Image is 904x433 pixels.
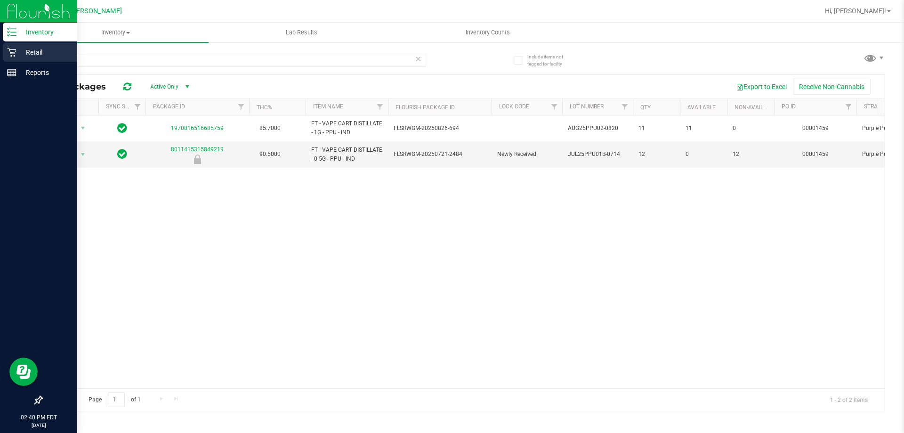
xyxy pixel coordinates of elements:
span: Page of 1 [81,392,148,407]
a: 1970816516685759 [171,125,224,131]
a: Filter [234,99,249,115]
a: Filter [547,99,562,115]
span: [PERSON_NAME] [70,7,122,15]
a: Inventory [23,23,209,42]
span: FLSRWGM-20250826-694 [394,124,486,133]
span: Newly Received [497,150,557,159]
span: In Sync [117,147,127,161]
p: Reports [16,67,73,78]
a: Lock Code [499,103,529,110]
span: 0 [733,124,768,133]
span: FT - VAPE CART DISTILLATE - 1G - PPU - IND [311,119,382,137]
span: 12 [638,150,674,159]
a: Qty [640,104,651,111]
a: Available [687,104,716,111]
span: JUL25PPU01B-0714 [568,150,627,159]
a: Lot Number [570,103,604,110]
span: Lab Results [273,28,330,37]
a: Sync Status [106,103,142,110]
span: 85.7000 [255,122,285,135]
a: Filter [372,99,388,115]
span: Inventory [23,28,209,37]
a: Inventory Counts [395,23,581,42]
a: Package ID [153,103,185,110]
a: Lab Results [209,23,395,42]
span: All Packages [49,82,115,92]
div: Newly Received [144,155,250,164]
a: Filter [130,99,145,115]
span: 11 [638,124,674,133]
p: 02:40 PM EDT [4,413,73,422]
a: THC% [257,104,272,111]
button: Receive Non-Cannabis [793,79,871,95]
span: 12 [733,150,768,159]
a: Filter [841,99,856,115]
span: 0 [686,150,721,159]
input: Search Package ID, Item Name, SKU, Lot or Part Number... [41,53,426,67]
a: Strain [864,103,883,110]
a: Filter [617,99,633,115]
span: 1 - 2 of 2 items [823,392,875,407]
a: 00001459 [802,151,829,157]
span: select [77,148,89,161]
input: 1 [108,392,125,407]
a: Item Name [313,103,343,110]
a: 00001459 [802,125,829,131]
span: 11 [686,124,721,133]
span: 90.5000 [255,147,285,161]
span: FT - VAPE CART DISTILLATE - 0.5G - PPU - IND [311,146,382,163]
a: 8011415315849219 [171,146,224,153]
span: Clear [415,53,421,65]
span: AUG25PPU02-0820 [568,124,627,133]
span: Include items not tagged for facility [527,53,574,67]
button: Export to Excel [730,79,793,95]
span: Hi, [PERSON_NAME]! [825,7,886,15]
span: Inventory Counts [453,28,523,37]
inline-svg: Retail [7,48,16,57]
span: select [77,122,89,135]
a: PO ID [782,103,796,110]
a: Non-Available [734,104,776,111]
p: Retail [16,47,73,58]
iframe: Resource center [9,358,38,386]
inline-svg: Reports [7,68,16,77]
a: Flourish Package ID [395,104,455,111]
span: FLSRWGM-20250721-2484 [394,150,486,159]
p: Inventory [16,26,73,38]
span: In Sync [117,122,127,135]
inline-svg: Inventory [7,27,16,37]
p: [DATE] [4,422,73,429]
